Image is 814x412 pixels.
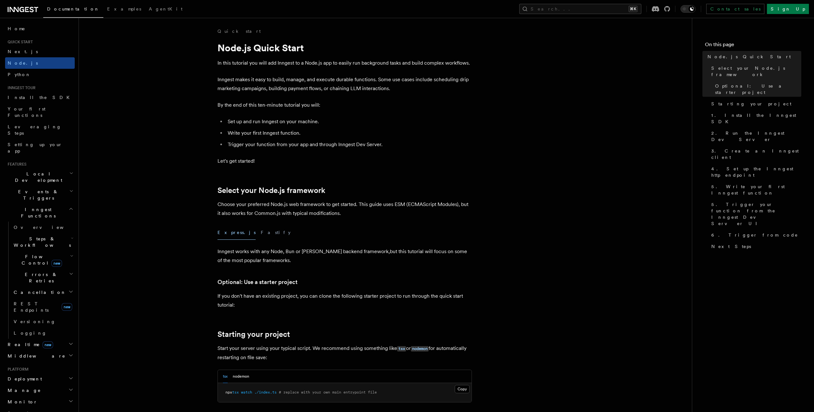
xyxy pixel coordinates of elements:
[711,166,801,178] span: 4. Set up the Inngest http endpoint
[5,204,75,222] button: Inngest Functions
[5,121,75,139] a: Leveraging Steps
[217,28,261,34] a: Quick start
[11,298,75,316] a: REST Endpointsnew
[225,390,232,394] span: npx
[217,292,472,309] p: If you don't have an existing project, you can clone the following starter project to run through...
[8,95,73,100] span: Install the SDK
[709,145,801,163] a: 3. Create an Inngest client
[411,346,429,352] code: nodemon
[232,390,239,394] span: tsx
[11,287,75,298] button: Cancellation
[11,316,75,327] a: Versioning
[233,370,249,383] button: nodemon
[629,6,638,12] kbd: ⌘K
[5,171,69,183] span: Local Development
[5,188,69,201] span: Events & Triggers
[5,206,69,219] span: Inngest Functions
[711,112,801,125] span: 1. Install the Inngest SDK
[217,344,472,362] p: Start your server using your typical script. We recommend using something like or for automatical...
[711,243,751,250] span: Next Steps
[217,59,472,67] p: In this tutorial you will add Inngest to a Node.js app to easily run background tasks and build c...
[62,303,72,311] span: new
[14,301,49,313] span: REST Endpoints
[149,6,183,11] span: AgentKit
[709,163,801,181] a: 4. Set up the Inngest http endpoint
[709,229,801,241] a: 6. Trigger from code
[226,140,472,149] li: Trigger your function from your app and through Inngest Dev Server.
[711,130,801,143] span: 2. Run the Inngest Dev Server
[5,46,75,57] a: Next.js
[217,186,325,195] a: Select your Node.js framework
[217,75,472,93] p: Inngest makes it easy to build, manage, and execute durable functions. Some use cases include sch...
[11,251,75,269] button: Flow Controlnew
[5,69,75,80] a: Python
[254,390,277,394] span: ./index.ts
[279,390,377,394] span: # replace with your own main entrypoint file
[5,92,75,103] a: Install the SDK
[241,390,252,394] span: watch
[5,57,75,69] a: Node.js
[711,148,801,160] span: 3. Create an Inngest client
[713,80,801,98] a: Optional: Use a starter project
[709,241,801,252] a: Next Steps
[397,346,406,352] code: tsx
[711,101,791,107] span: Starting your project
[5,399,38,405] span: Monitor
[43,2,103,18] a: Documentation
[11,233,75,251] button: Steps & Workflows
[8,49,38,54] span: Next.js
[5,341,53,348] span: Realtime
[8,60,38,66] span: Node.js
[5,85,36,90] span: Inngest tour
[519,4,641,14] button: Search...⌘K
[5,103,75,121] a: Your first Functions
[217,101,472,110] p: By the end of this ten-minute tutorial you will:
[145,2,186,17] a: AgentKit
[5,387,41,394] span: Manage
[11,236,71,248] span: Steps & Workflows
[5,373,75,385] button: Deployment
[43,341,53,348] span: new
[217,157,472,166] p: Let's get started!
[226,129,472,138] li: Write your first Inngest function.
[5,350,75,362] button: Middleware
[217,42,472,53] h1: Node.js Quick Start
[5,376,42,382] span: Deployment
[711,65,801,78] span: Select your Node.js framework
[709,62,801,80] a: Select your Node.js framework
[52,260,62,267] span: new
[11,327,75,339] a: Logging
[223,370,228,383] button: tsx
[11,269,75,287] button: Errors & Retries
[5,353,66,359] span: Middleware
[709,199,801,229] a: 5. Trigger your function from the Inngest Dev Server UI
[8,106,45,118] span: Your first Functions
[5,186,75,204] button: Events & Triggers
[680,5,696,13] button: Toggle dark mode
[767,4,809,14] a: Sign Up
[5,222,75,339] div: Inngest Functions
[8,142,62,153] span: Setting up your app
[5,168,75,186] button: Local Development
[14,225,79,230] span: Overview
[711,183,801,196] span: 5. Write your first Inngest function
[705,51,801,62] a: Node.js Quick Start
[103,2,145,17] a: Examples
[707,53,791,60] span: Node.js Quick Start
[47,6,100,11] span: Documentation
[14,319,56,324] span: Versioning
[709,181,801,199] a: 5. Write your first Inngest function
[709,110,801,127] a: 1. Install the Inngest SDK
[5,162,26,167] span: Features
[8,72,31,77] span: Python
[5,385,75,396] button: Manage
[8,124,61,136] span: Leveraging Steps
[709,98,801,110] a: Starting your project
[226,117,472,126] li: Set up and run Inngest on your machine.
[455,385,470,393] button: Copy
[217,247,472,265] p: Inngest works with any Node, Bun or [PERSON_NAME] backend framework,but this tutorial will focus ...
[11,222,75,233] a: Overview
[411,345,429,351] a: nodemon
[715,83,801,96] span: Optional: Use a starter project
[5,339,75,350] button: Realtimenew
